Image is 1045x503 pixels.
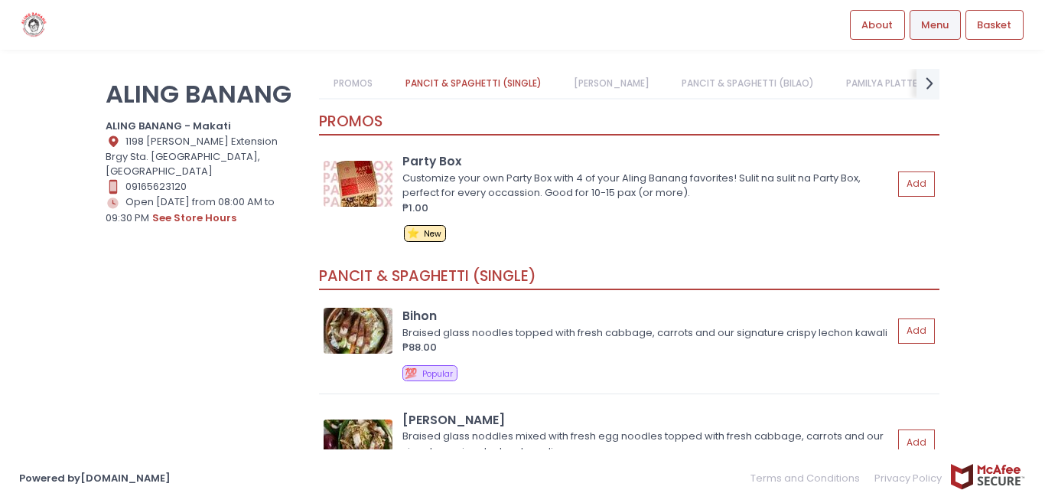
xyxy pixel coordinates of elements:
[324,420,392,465] img: Miki Bihon
[898,430,935,455] button: Add
[910,10,961,39] a: Menu
[319,111,383,132] span: PROMOS
[898,171,935,197] button: Add
[324,161,392,207] img: Party Box
[402,429,888,459] div: Braised glass noddles mixed with fresh egg noodles topped with fresh cabbage, carrots and our sig...
[390,69,556,98] a: PANCIT & SPAGHETTI (SINGLE)
[949,463,1026,490] img: mcafee-secure
[106,194,300,227] div: Open [DATE] from 08:00 AM to 09:30 PM
[832,69,943,98] a: PAMILYA PLATTERS
[861,18,893,33] span: About
[106,134,300,179] div: 1198 [PERSON_NAME] Extension Brgy Sta. [GEOGRAPHIC_DATA], [GEOGRAPHIC_DATA]
[106,79,300,109] p: ALING BANANG
[402,340,893,355] div: ₱88.00
[106,179,300,194] div: 09165623120
[405,366,417,381] span: 💯
[868,463,950,493] a: Privacy Policy
[422,368,453,380] span: Popular
[977,18,1011,33] span: Basket
[921,18,949,33] span: Menu
[19,471,171,485] a: Powered by[DOMAIN_NAME]
[402,307,893,325] div: Bihon
[402,152,893,170] div: Party Box
[402,201,893,216] div: ₱1.00
[558,69,664,98] a: [PERSON_NAME]
[667,69,829,98] a: PANCIT & SPAGHETTI (BILAO)
[151,210,237,227] button: see store hours
[407,226,419,240] span: ⭐
[106,119,231,133] b: ALING BANANG - Makati
[319,69,388,98] a: PROMOS
[850,10,905,39] a: About
[319,266,536,286] span: PANCIT & SPAGHETTI (SINGLE)
[750,463,868,493] a: Terms and Conditions
[402,325,888,341] div: Braised glass noodles topped with fresh cabbage, carrots and our signature crispy lechon kawali
[19,11,49,38] img: logo
[402,171,888,201] div: Customize your own Party Box with 4 of your Aling Banang favorites! Sulit na sulit na Party Box, ...
[402,411,893,429] div: [PERSON_NAME]
[424,228,441,240] span: New
[324,308,392,354] img: Bihon
[898,318,935,344] button: Add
